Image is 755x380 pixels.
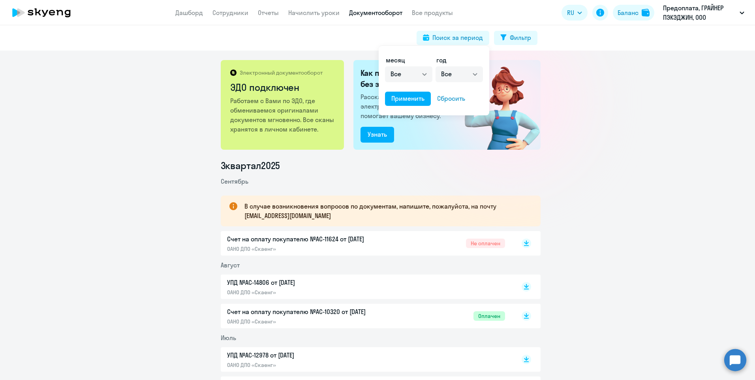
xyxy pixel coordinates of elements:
span: год [436,56,447,64]
button: Сбросить [431,92,471,106]
button: Применить [385,92,431,106]
div: Применить [391,94,424,103]
div: Сбросить [437,94,465,103]
span: месяц [386,56,405,64]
